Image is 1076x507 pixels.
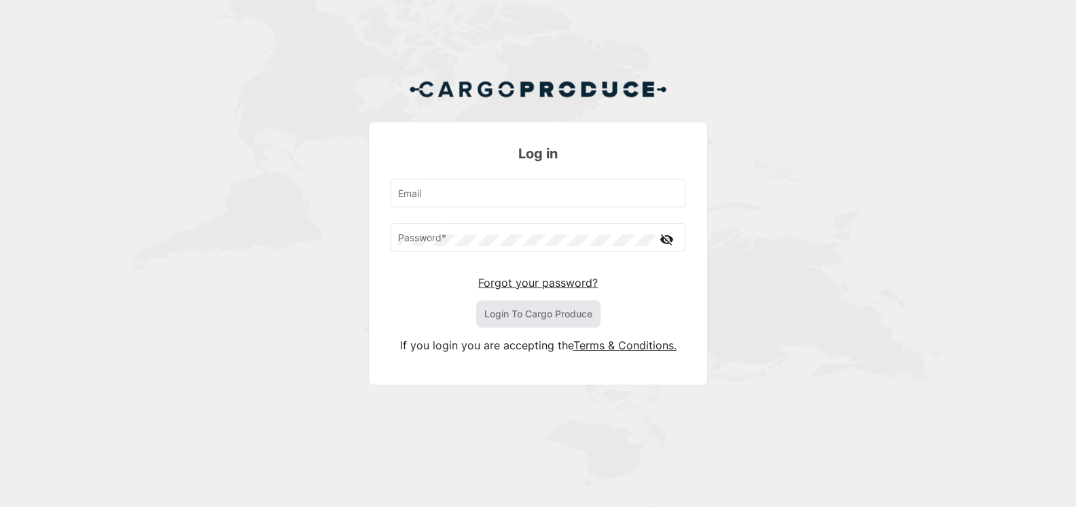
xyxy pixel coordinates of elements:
a: Terms & Conditions. [573,338,677,352]
img: Cargo Produce Logo [409,73,667,105]
a: Forgot your password? [478,276,598,290]
mat-icon: visibility_off [658,231,675,248]
h3: Log in [391,144,685,163]
span: If you login you are accepting the [400,338,573,352]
